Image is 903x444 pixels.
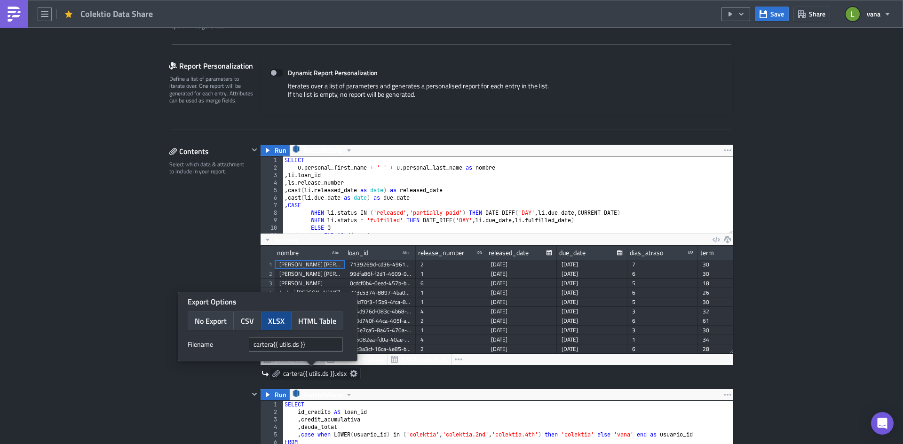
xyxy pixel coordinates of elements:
div: 28 [703,344,764,354]
div: 4 [261,423,283,431]
div: [DATE] [562,326,623,335]
div: 3 [261,416,283,423]
div: [DATE] [562,260,623,269]
div: 6 [632,344,693,354]
div: Export Options [188,297,348,307]
div: 2 [420,344,482,354]
div: Jordani [PERSON_NAME] [279,288,341,297]
button: HTML Table [291,312,343,330]
button: Run [261,389,290,400]
div: 1800 rows in 6.22s [676,354,731,365]
div: [DATE] [562,335,623,344]
button: Share [793,7,830,21]
div: nombre [277,246,299,260]
div: Define a list of parameters to iterate over. One report will be generated for each entry. Attribu... [169,75,254,104]
div: 6 [261,194,283,202]
div: 30 [703,269,764,279]
div: 5 [261,187,283,194]
div: [PERSON_NAME] [PERSON_NAME] [279,260,341,269]
div: due_date [559,246,586,260]
div: released_date [489,246,529,260]
div: [DATE] [491,260,552,269]
div: 9 [261,217,283,224]
div: 085e7ca5-8a45-470a-ba28-486d2ff2882a [350,326,411,335]
div: 2 [261,408,283,416]
div: Report Personalization [169,59,260,73]
div: 4 [420,335,482,344]
div: Select which data & attachment to include in your report. [169,161,249,175]
span: cartera{{ utils.ds }}.xlsx [283,369,347,378]
div: 5 [261,431,283,438]
span: RedshiftVana [303,145,342,156]
div: [DATE] [562,344,623,354]
div: [DATE] [491,288,552,297]
span: [DATE] 08:05:20 [402,354,448,364]
span: vana [867,9,880,19]
div: d20d740f-44ca-405f-aebc-29c5be7d7d65 [350,316,411,326]
button: Run [261,145,290,156]
div: 1 [420,297,482,307]
div: 1 [261,401,283,408]
div: [DATE] [491,279,552,288]
button: No Limit [261,234,301,245]
div: a14d976d-083c-4b68-a90a-2c7ae6d1aef2 [350,307,411,316]
span: Colektio Data Share [80,8,154,19]
div: 7139269d-cd36-4961-9df5-a02c8b3aad68 [350,260,411,269]
div: Optionally, perform a condition check before generating and sending a report. Only if true, the r... [169,1,254,30]
span: RedshiftVana [303,389,342,400]
div: [DATE] [562,288,623,297]
div: 5 [632,297,693,307]
button: [DATE] 08:05:20 [388,354,451,365]
body: Rich Text Area. Press ALT-0 for help. [4,4,449,11]
div: 32 [703,307,764,316]
div: 4 [420,307,482,316]
button: No Export [188,312,234,330]
div: 61 [703,316,764,326]
div: 703c5374-8897-4ba0-be50-797902c1b113 [350,288,411,297]
button: CSV [233,312,261,330]
div: 7 [261,202,283,209]
span: Run [275,145,286,156]
div: [PERSON_NAME] [279,279,341,288]
div: 8 [261,209,283,217]
button: RedshiftVana [289,145,356,156]
div: [PERSON_NAME] [PERSON_NAME] [279,269,341,279]
div: 11 [261,232,283,239]
div: Iterates over a list of parameters and generates a personalised report for each entry in the list... [270,82,724,106]
div: 10 [261,224,283,232]
div: 1 [420,326,482,335]
div: [DATE] [491,307,552,316]
div: 4 [261,179,283,187]
div: [DATE] [491,297,552,307]
a: cartera{{ utils.ds }}.xlsx [269,368,361,379]
div: 2 [261,164,283,171]
div: dias_atraso [630,246,663,260]
div: 34 [703,335,764,344]
div: 1 [632,335,693,344]
div: 07c3a3cf-16ca-4e85-b28b-acb0a78e8500 [350,344,411,354]
div: [DATE] [491,269,552,279]
div: 1 [420,288,482,297]
div: 3 [632,307,693,316]
span: Save [770,9,784,19]
div: [DATE] [491,316,552,326]
img: Avatar [845,6,861,22]
div: [DATE] [491,344,552,354]
div: 3fdd70f3-15b9-4fca-8351-bd7ff612f2df [350,297,411,307]
div: term [700,246,714,260]
div: 3 [632,326,693,335]
span: XLSX [268,315,285,327]
button: XLSX [261,312,292,330]
div: [DATE] [562,297,623,307]
div: loan_id [348,246,368,260]
div: 1 [261,156,283,164]
div: 6 [632,269,693,279]
img: PushMetrics [7,7,22,22]
div: b05082ea-fd0a-40ae-bd19-33b63346ca14 [350,335,411,344]
button: Hide content [249,389,260,400]
strong: Dynamic Report Personalization [288,68,378,78]
input: xlsx_file [249,337,343,351]
span: No Limit [275,234,298,244]
div: 26 [703,288,764,297]
label: Filenam﻿e [188,337,244,351]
